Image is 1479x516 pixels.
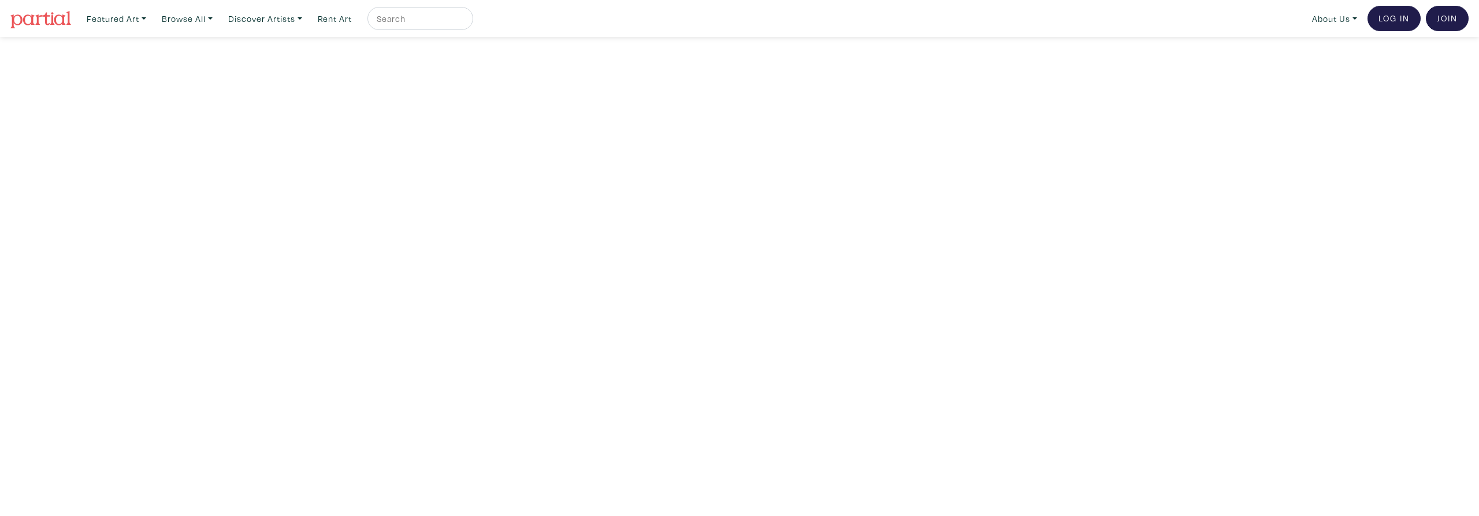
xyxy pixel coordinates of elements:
a: About Us [1307,7,1362,31]
a: Featured Art [81,7,151,31]
a: Rent Art [313,7,357,31]
a: Discover Artists [223,7,307,31]
a: Log In [1367,6,1421,31]
a: Browse All [157,7,218,31]
input: Search [376,12,462,26]
a: Join [1426,6,1469,31]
